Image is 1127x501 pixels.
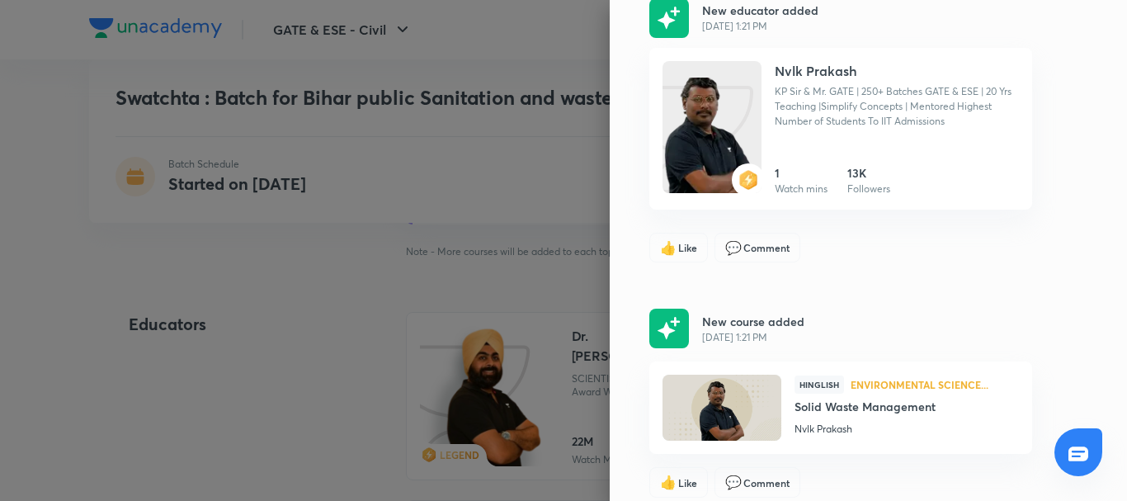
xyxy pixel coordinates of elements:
span: Like [678,475,697,490]
span: [DATE] 1:21 PM [702,330,804,345]
img: Unacademy [663,78,762,210]
span: [DATE] 1:21 PM [702,19,818,34]
a: UnacademybadgeNvlk PrakashKP Sir & Mr. GATE | 250+ Batches GATE & ESE | 20 Yrs Teaching |Simplify... [649,48,1032,210]
a: Environmental Science... [844,375,988,395]
h4: Nvlk Prakash [775,61,857,81]
span: Hinglish [795,376,844,394]
h6: 13K [847,164,890,182]
span: Comment [743,475,790,490]
span: Environmental Science... [851,375,988,395]
p: New educator added [702,2,818,19]
p: Watch mins [775,182,828,196]
span: comment [725,240,742,255]
span: Like [678,240,697,255]
span: Comment [743,240,790,255]
a: Nvlk Prakash [795,422,988,437]
img: rescheduled [649,309,689,348]
p: Followers [847,182,890,196]
p: New course added [702,313,804,330]
img: Thumbnail [662,375,783,442]
span: like [660,475,677,489]
a: Solid Waste Management [795,398,988,415]
img: badge [738,170,758,190]
p: KP Sir & Mr. GATE | 250+ Batches GATE & ESE | 20 Yrs Teaching |Simplify Concepts | Mentored Highe... [775,84,1019,129]
span: like [660,240,677,255]
h6: 1 [775,164,828,182]
span: comment [725,475,742,489]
